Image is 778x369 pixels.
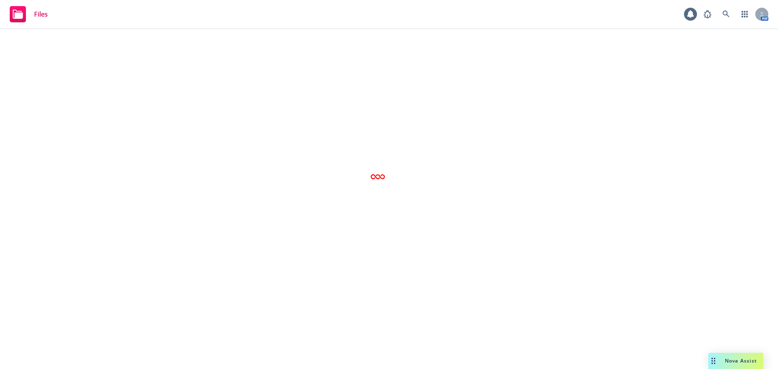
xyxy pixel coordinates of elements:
span: Nova Assist [725,357,757,364]
a: Switch app [737,6,753,22]
div: Drag to move [708,353,718,369]
a: Report a Bug [699,6,716,22]
span: Files [34,11,48,17]
a: Files [6,3,51,26]
button: Nova Assist [708,353,763,369]
a: Search [718,6,734,22]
